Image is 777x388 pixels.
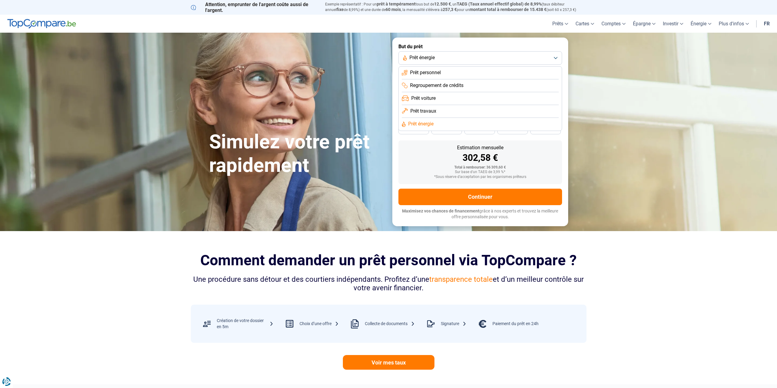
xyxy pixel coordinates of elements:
[398,51,562,65] button: Prêt énergie
[411,95,436,102] span: Prêt voiture
[473,128,486,132] span: 36 mois
[403,175,557,179] div: *Sous réserve d'acceptation par les organismes prêteurs
[549,15,572,33] a: Prêts
[410,69,441,76] span: Prêt personnel
[441,321,467,327] div: Signature
[687,15,715,33] a: Énergie
[217,318,274,330] div: Création de votre dossier en 5m
[398,208,562,220] p: grâce à nos experts et trouvez la meilleure offre personnalisée pour vous.
[440,128,453,132] span: 42 mois
[343,355,434,370] a: Voir mes taux
[398,189,562,205] button: Continuer
[715,15,753,33] a: Plus d'infos
[403,153,557,162] div: 302,58 €
[209,130,385,177] h1: Simulez votre prêt rapidement
[443,7,457,12] span: 257,3 €
[492,321,539,327] div: Paiement du prêt en 24h
[403,165,557,170] div: Total à rembourser: 36 309,60 €
[408,121,434,127] span: Prêt énergie
[398,44,562,49] label: But du prêt
[403,145,557,150] div: Estimation mensuelle
[410,108,436,114] span: Prêt travaux
[377,2,416,6] span: prêt à tempérament
[434,2,451,6] span: 12.500 €
[336,7,344,12] span: fixe
[407,128,420,132] span: 48 mois
[191,2,318,13] p: Attention, emprunter de l'argent coûte aussi de l'argent.
[457,2,542,6] span: TAEG (Taux annuel effectif global) de 8,99%
[386,7,401,12] span: 60 mois
[365,321,415,327] div: Collecte de documents
[325,2,586,13] p: Exemple représentatif : Pour un tous but de , un (taux débiteur annuel de 8,99%) et une durée de ...
[300,321,339,327] div: Choix d’une offre
[659,15,687,33] a: Investir
[629,15,659,33] a: Épargne
[760,15,773,33] a: fr
[7,19,76,29] img: TopCompare
[191,252,586,269] h2: Comment demander un prêt personnel via TopCompare ?
[403,170,557,174] div: Sur base d'un TAEG de 3,99 %*
[539,128,552,132] span: 24 mois
[506,128,519,132] span: 30 mois
[410,82,463,89] span: Regroupement de crédits
[470,7,546,12] span: montant total à rembourser de 15.438 €
[598,15,629,33] a: Comptes
[402,209,479,213] span: Maximisez vos chances de financement
[572,15,598,33] a: Cartes
[429,275,493,284] span: transparence totale
[409,54,435,61] span: Prêt énergie
[191,275,586,293] div: Une procédure sans détour et des courtiers indépendants. Profitez d’une et d’un meilleur contrôle...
